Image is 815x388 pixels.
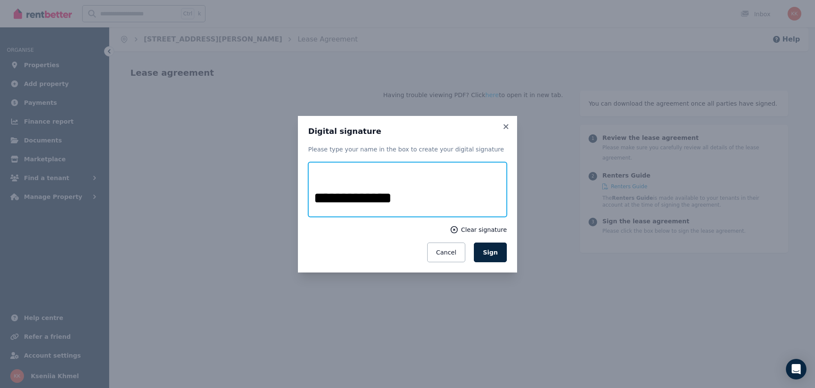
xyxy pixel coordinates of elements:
[474,243,507,262] button: Sign
[308,145,507,154] p: Please type your name in the box to create your digital signature
[308,126,507,136] h3: Digital signature
[461,225,507,234] span: Clear signature
[786,359,806,379] div: Open Intercom Messenger
[427,243,465,262] button: Cancel
[483,249,498,256] span: Sign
